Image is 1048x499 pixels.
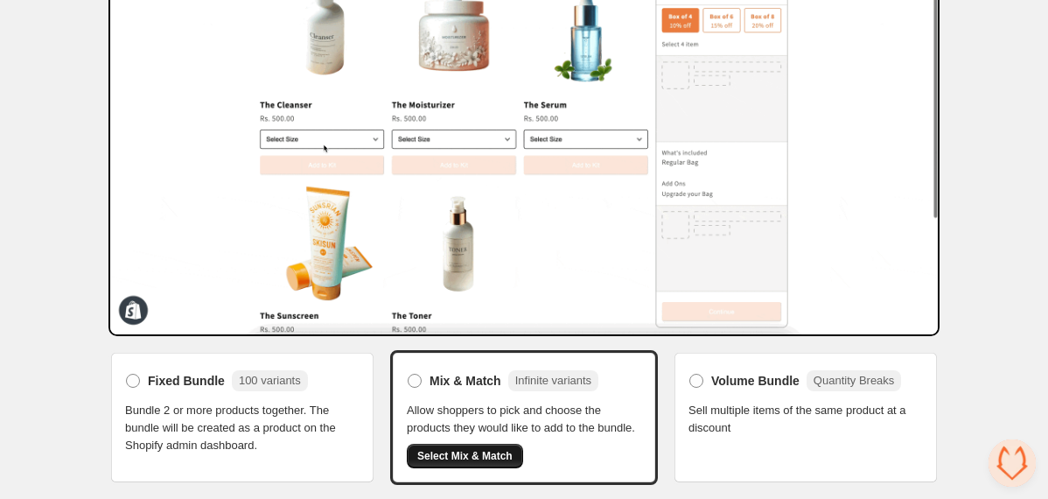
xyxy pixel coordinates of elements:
span: Sell multiple items of the same product at a discount [688,402,923,437]
span: Volume Bundle [711,372,800,390]
span: Fixed Bundle [148,372,225,390]
button: Select Mix & Match [407,444,523,468]
span: Infinite variants [515,374,591,387]
span: Quantity Breaks [814,374,895,387]
span: 100 variants [239,374,301,387]
span: Bundle 2 or more products together. The bundle will be created as a product on the Shopify admin ... [125,402,360,454]
a: Open chat [989,439,1036,487]
span: Mix & Match [430,372,501,390]
span: Select Mix & Match [417,449,513,463]
span: Allow shoppers to pick and choose the products they would like to add to the bundle. [407,402,641,437]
